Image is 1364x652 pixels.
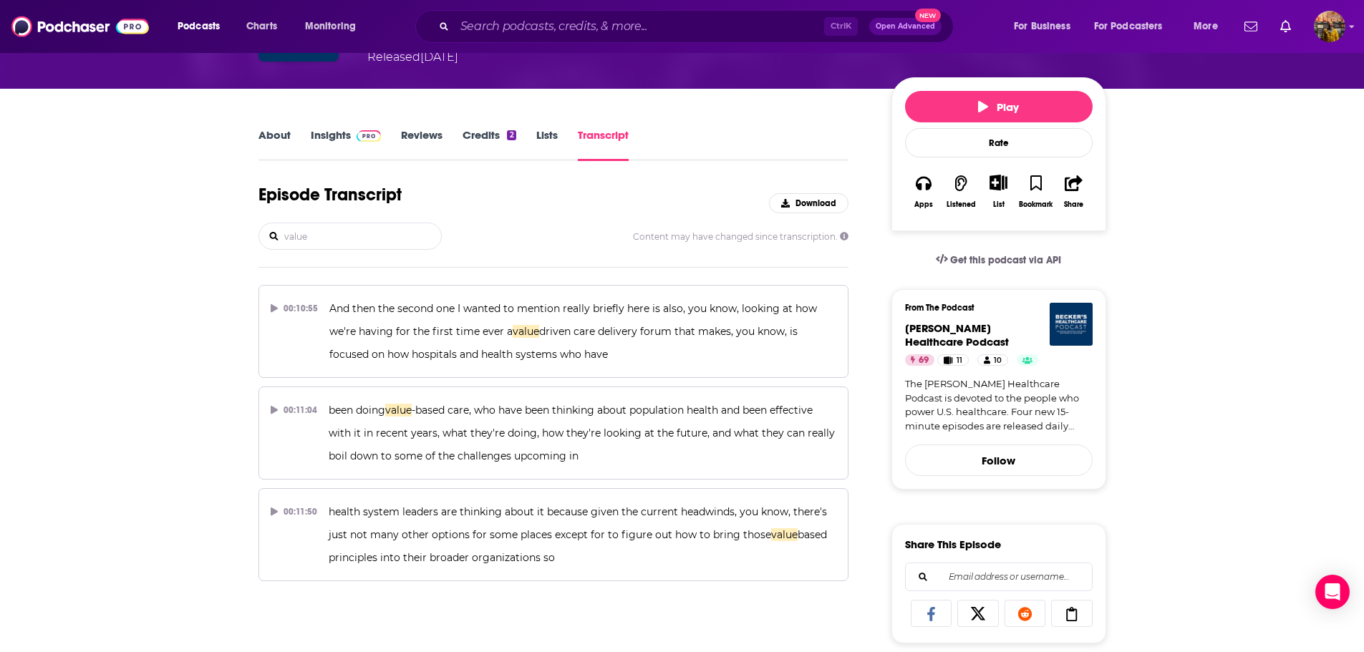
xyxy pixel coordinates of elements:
[905,444,1093,476] button: Follow
[329,325,800,361] span: driven care delivery forum that makes, you know, is focused on how hospitals and health systems w...
[876,23,935,30] span: Open Advanced
[367,49,458,66] div: Released [DATE]
[633,231,848,242] span: Content may have changed since transcription.
[984,175,1013,190] button: Show More Button
[258,285,849,378] button: 00:10:55And then the second one I wanted to mention really briefly here is also, you know, lookin...
[869,18,942,35] button: Open AdvancedNew
[178,16,220,37] span: Podcasts
[950,254,1061,266] span: Get this podcast via API
[1315,575,1350,609] div: Open Intercom Messenger
[271,500,318,523] div: 00:11:50
[978,100,1019,114] span: Play
[947,200,976,209] div: Listened
[942,165,980,218] button: Listened
[905,321,1009,349] a: Becker’s Healthcare Podcast
[905,303,1081,313] h3: From The Podcast
[1274,14,1297,39] a: Show notifications dropdown
[295,15,374,38] button: open menu
[258,128,291,161] a: About
[1050,303,1093,346] img: Becker’s Healthcare Podcast
[536,128,558,161] a: Lists
[905,91,1093,122] button: Play
[329,404,385,417] span: been doing
[1004,15,1088,38] button: open menu
[1314,11,1345,42] span: Logged in as hratnayake
[937,354,968,366] a: 11
[917,563,1080,590] input: Email address or username...
[1314,11,1345,42] button: Show profile menu
[905,354,934,366] a: 69
[283,223,441,249] input: Search transcript...
[769,193,848,213] button: Download
[357,130,382,142] img: Podchaser Pro
[1064,200,1083,209] div: Share
[919,354,929,368] span: 69
[329,404,838,462] span: -based care, who have been thinking about population health and been effective with it in recent ...
[463,128,516,161] a: Credits2
[11,13,149,40] img: Podchaser - Follow, Share and Rate Podcasts
[311,128,382,161] a: InsightsPodchaser Pro
[271,399,318,422] div: 00:11:04
[401,128,442,161] a: Reviews
[905,563,1093,591] div: Search followers
[905,537,1001,551] h3: Share This Episode
[905,321,1009,349] span: [PERSON_NAME] Healthcare Podcast
[385,404,412,417] span: value
[1085,15,1184,38] button: open menu
[924,243,1073,278] a: Get this podcast via API
[911,600,952,627] a: Share on Facebook
[993,200,1005,209] div: List
[1194,16,1218,37] span: More
[1019,200,1053,209] div: Bookmark
[905,128,1093,157] div: Rate
[915,9,941,22] span: New
[258,184,402,205] h1: Episode Transcript
[1239,14,1263,39] a: Show notifications dropdown
[1094,16,1163,37] span: For Podcasters
[771,528,798,541] span: value
[429,10,967,43] div: Search podcasts, credits, & more...
[237,15,286,38] a: Charts
[258,488,849,581] button: 00:11:50health system leaders are thinking about it because given the current headwinds, you know...
[1051,600,1093,627] a: Copy Link
[1055,165,1092,218] button: Share
[905,377,1093,433] a: The [PERSON_NAME] Healthcare Podcast is devoted to the people who power U.S. healthcare. Four new...
[1014,16,1070,37] span: For Business
[795,198,836,208] span: Download
[329,505,830,541] span: health system leaders are thinking about it because given the current headwinds, you know, there'...
[455,15,824,38] input: Search podcasts, credits, & more...
[957,600,999,627] a: Share on X/Twitter
[578,128,629,161] a: Transcript
[305,16,356,37] span: Monitoring
[168,15,238,38] button: open menu
[258,386,849,480] button: 00:11:04been doingvalue-based care, who have been thinking about population health and been effec...
[1017,165,1055,218] button: Bookmark
[905,165,942,218] button: Apps
[507,130,516,140] div: 2
[980,165,1017,218] div: Show More ButtonList
[1005,600,1046,627] a: Share on Reddit
[914,200,933,209] div: Apps
[1184,15,1236,38] button: open menu
[271,297,319,320] div: 00:10:55
[957,354,962,368] span: 11
[246,16,277,37] span: Charts
[513,325,539,338] span: value
[1314,11,1345,42] img: User Profile
[994,354,1002,368] span: 10
[824,17,858,36] span: Ctrl K
[977,354,1008,366] a: 10
[329,302,820,338] span: And then the second one I wanted to mention really briefly here is also, you know, looking at how...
